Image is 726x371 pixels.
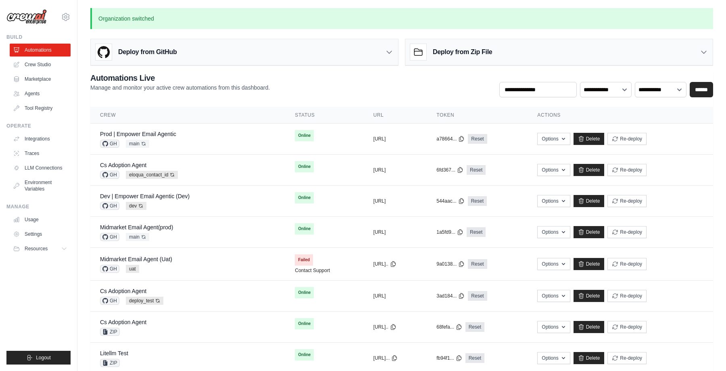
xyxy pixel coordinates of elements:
[100,233,119,241] span: GH
[574,352,605,364] a: Delete
[10,228,71,241] a: Settings
[100,359,120,367] span: ZIP
[537,133,570,145] button: Options
[607,226,647,238] button: Re-deploy
[10,58,71,71] a: Crew Studio
[574,133,605,145] a: Delete
[25,245,48,252] span: Resources
[96,44,112,60] img: GitHub Logo
[468,134,487,144] a: Reset
[100,297,119,305] span: GH
[295,349,314,361] span: Online
[90,107,285,124] th: Crew
[6,203,71,210] div: Manage
[100,319,146,325] a: Cs Adoption Agent
[6,34,71,40] div: Build
[436,229,463,235] button: 1a5fd9...
[126,171,178,179] span: eloqua_contact_id
[6,351,71,365] button: Logout
[10,176,71,195] a: Environment Variables
[10,132,71,145] a: Integrations
[126,233,149,241] span: main
[100,224,173,231] a: Midmarket Email Agent(prod)
[537,195,570,207] button: Options
[537,290,570,302] button: Options
[537,321,570,333] button: Options
[90,8,713,29] p: Organization switched
[607,352,647,364] button: Re-deploy
[100,193,190,199] a: Dev | Empower Email Agentic (Dev)
[126,297,163,305] span: deploy_test
[465,353,484,363] a: Reset
[100,288,146,294] a: Cs Adoption Agent
[537,164,570,176] button: Options
[436,324,462,330] button: 68fefa...
[100,140,119,148] span: GH
[436,167,463,173] button: 6fd367...
[528,107,713,124] th: Actions
[574,258,605,270] a: Delete
[295,287,314,298] span: Online
[100,328,120,336] span: ZIP
[436,261,465,267] button: 9a0138...
[607,133,647,145] button: Re-deploy
[10,161,71,174] a: LLM Connections
[295,192,314,203] span: Online
[537,258,570,270] button: Options
[607,164,647,176] button: Re-deploy
[295,161,314,172] span: Online
[436,293,465,299] button: 3ad184...
[607,321,647,333] button: Re-deploy
[10,102,71,115] a: Tool Registry
[100,162,146,168] a: Cs Adoption Agent
[100,265,119,273] span: GH
[295,130,314,141] span: Online
[126,140,149,148] span: main
[10,44,71,57] a: Automations
[465,322,484,332] a: Reset
[364,107,427,124] th: URL
[90,84,270,92] p: Manage and monitor your active crew automations from this dashboard.
[468,196,487,206] a: Reset
[537,226,570,238] button: Options
[6,9,47,25] img: Logo
[436,355,462,361] button: fb94f1...
[468,259,487,269] a: Reset
[574,226,605,238] a: Delete
[537,352,570,364] button: Options
[468,291,487,301] a: Reset
[285,107,363,124] th: Status
[100,202,119,210] span: GH
[295,254,313,266] span: Failed
[118,47,177,57] h3: Deploy from GitHub
[126,202,146,210] span: dev
[10,213,71,226] a: Usage
[100,131,176,137] a: Prod | Empower Email Agentic
[100,256,172,262] a: Midmarket Email Agent (Uat)
[10,242,71,255] button: Resources
[574,164,605,176] a: Delete
[36,354,51,361] span: Logout
[100,350,128,356] a: Litellm Test
[436,136,465,142] button: a78664...
[6,123,71,129] div: Operate
[10,87,71,100] a: Agents
[10,73,71,86] a: Marketplace
[436,198,464,204] button: 544aac...
[433,47,492,57] h3: Deploy from Zip File
[467,165,486,175] a: Reset
[90,72,270,84] h2: Automations Live
[607,290,647,302] button: Re-deploy
[607,258,647,270] button: Re-deploy
[100,171,119,179] span: GH
[467,227,486,237] a: Reset
[295,267,330,274] a: Contact Support
[607,195,647,207] button: Re-deploy
[574,321,605,333] a: Delete
[295,318,314,329] span: Online
[126,265,139,273] span: uat
[574,290,605,302] a: Delete
[10,147,71,160] a: Traces
[427,107,528,124] th: Token
[295,223,314,235] span: Online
